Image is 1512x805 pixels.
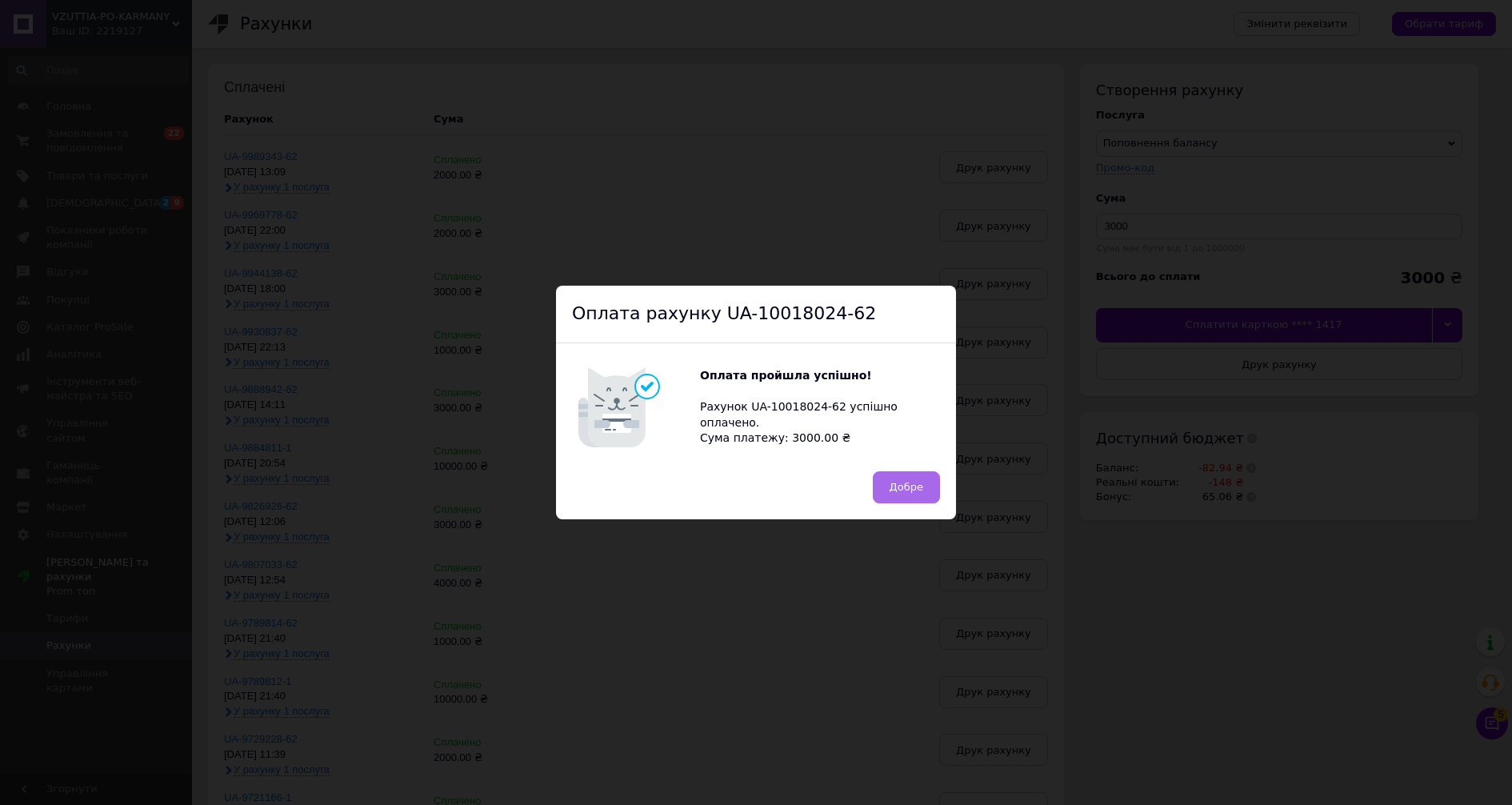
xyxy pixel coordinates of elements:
[700,369,872,382] b: Оплата пройшла успішно!
[556,286,956,343] div: Оплата рахунку UA-10018024-62
[700,368,940,447] div: Рахунок UA-10018024-62 успішно оплачено. Сума платежу: 3000.00 ₴
[890,481,923,493] span: Добре
[572,359,700,455] img: Котик говорить Оплата пройшла успішно!
[873,471,940,503] button: Добре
